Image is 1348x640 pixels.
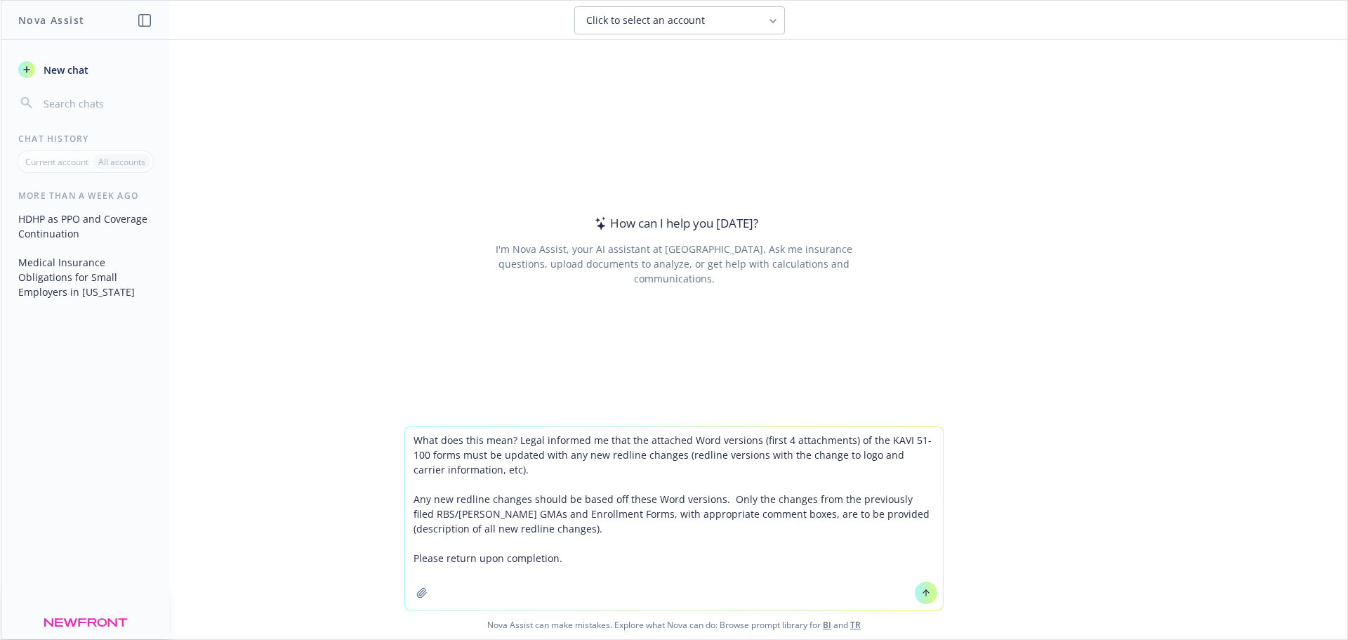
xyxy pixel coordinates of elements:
h1: Nova Assist [18,13,84,27]
p: All accounts [98,156,145,168]
div: Chat History [1,133,169,145]
button: New chat [13,57,158,82]
span: New chat [41,63,88,77]
input: Search chats [41,93,152,113]
div: How can I help you [DATE]? [590,214,758,233]
p: Current account [25,156,88,168]
span: Click to select an account [586,13,705,27]
a: BI [823,619,831,631]
button: Medical Insurance Obligations for Small Employers in [US_STATE] [13,251,158,303]
a: TR [850,619,861,631]
button: Click to select an account [574,6,785,34]
textarea: What does this mean? Legal informed me that the attached Word versions (first 4 attachments) of t... [405,427,943,610]
div: I'm Nova Assist, your AI assistant at [GEOGRAPHIC_DATA]. Ask me insurance questions, upload docum... [476,242,871,286]
div: More than a week ago [1,190,169,202]
button: HDHP as PPO and Coverage Continuation [13,207,158,245]
span: Nova Assist can make mistakes. Explore what Nova can do: Browse prompt library for and [6,610,1342,639]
